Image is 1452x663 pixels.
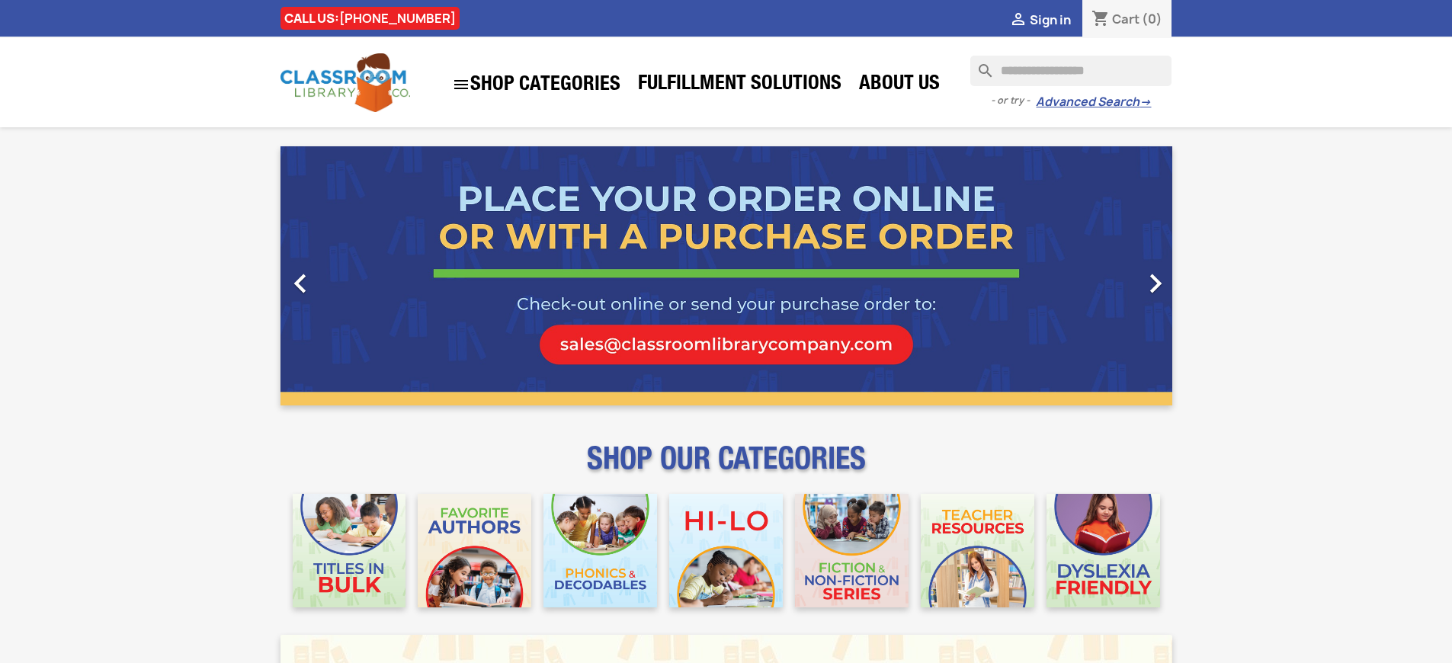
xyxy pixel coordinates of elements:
img: Classroom Library Company [280,53,410,112]
a:  Sign in [1009,11,1071,28]
img: CLC_Favorite_Authors_Mobile.jpg [418,494,531,607]
span: Sign in [1030,11,1071,28]
a: Advanced Search→ [1036,94,1151,110]
i:  [1136,264,1175,303]
i:  [1009,11,1027,30]
a: [PHONE_NUMBER] [339,10,456,27]
a: Next [1038,146,1172,405]
i: shopping_cart [1091,11,1110,29]
p: SHOP OUR CATEGORIES [280,454,1172,482]
a: Fulfillment Solutions [630,70,849,101]
a: SHOP CATEGORIES [444,68,628,101]
input: Search [970,56,1172,86]
img: CLC_Phonics_And_Decodables_Mobile.jpg [543,494,657,607]
span: → [1139,94,1151,110]
img: CLC_Bulk_Mobile.jpg [293,494,406,607]
i: search [970,56,989,74]
div: CALL US: [280,7,460,30]
span: Cart [1112,11,1139,27]
i:  [281,264,319,303]
span: - or try - [991,93,1036,108]
ul: Carousel container [280,146,1172,405]
i:  [452,75,470,94]
a: About Us [851,70,947,101]
img: CLC_Teacher_Resources_Mobile.jpg [921,494,1034,607]
span: (0) [1142,11,1162,27]
a: Previous [280,146,415,405]
img: CLC_Dyslexia_Mobile.jpg [1047,494,1160,607]
img: CLC_HiLo_Mobile.jpg [669,494,783,607]
img: CLC_Fiction_Nonfiction_Mobile.jpg [795,494,909,607]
